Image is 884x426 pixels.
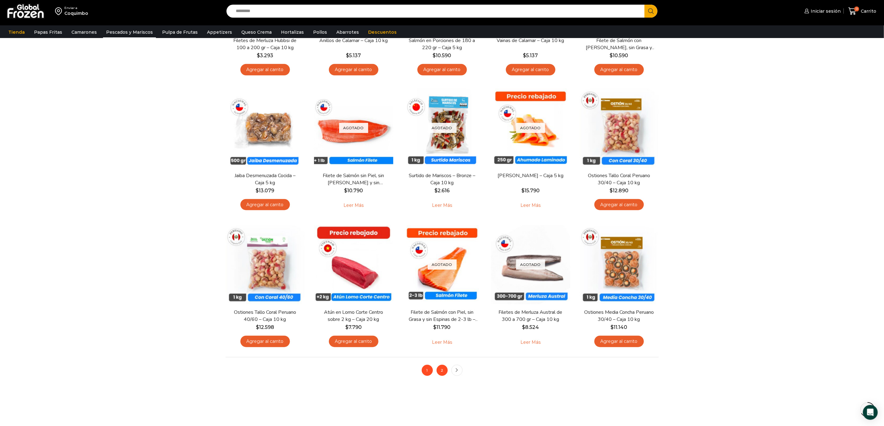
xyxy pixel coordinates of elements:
[495,37,566,44] a: Vainas de Calamar – Caja 10 kg
[240,336,290,347] a: Agregar al carrito: “Ostiones Tallo Coral Peruano 40/60 - Caja 10 kg”
[433,53,436,58] span: $
[611,324,614,330] span: $
[433,53,451,58] bdi: 10.590
[428,259,457,270] p: Agotado
[334,199,373,212] a: Leé más sobre “Filete de Salmón sin Piel, sin Grasa y sin Espinas – Caja 10 Kg”
[611,324,627,330] bdi: 11.140
[610,53,628,58] bdi: 10.590
[329,336,378,347] a: Agregar al carrito: “Atún en Lomo Corte Centro sobre 2 kg - Caja 20 kg”
[433,324,451,330] bdi: 11.790
[495,309,566,323] a: Filetes de Merluza Austral de 300 a 700 gr – Caja 10 kg
[257,53,260,58] span: $
[610,53,613,58] span: $
[437,365,448,376] a: 2
[365,26,400,38] a: Descuentos
[344,188,347,194] span: $
[240,199,290,211] a: Agregar al carrito: “Jaiba Desmenuzada Cocida - Caja 5 kg”
[610,188,613,194] span: $
[406,309,477,323] a: Filete de Salmón con Piel, sin Grasa y sin Espinas de 2-3 lb – Premium – Caja 10 kg
[229,309,300,323] a: Ostiones Tallo Coral Peruano 40/60 – Caja 10 kg
[31,26,65,38] a: Papas Fritas
[333,26,362,38] a: Abarrotes
[583,172,654,186] a: Ostiones Tallo Coral Peruano 30/40 – Caja 10 kg
[238,26,275,38] a: Queso Crema
[847,4,878,19] a: 0 Carrito
[511,199,550,212] a: Leé más sobre “Salmón Ahumado Laminado - Caja 5 kg”
[257,53,273,58] bdi: 3.293
[594,336,644,347] a: Agregar al carrito: “Ostiones Media Concha Peruano 30/40 - Caja 10 kg”
[610,188,628,194] bdi: 12.890
[434,188,438,194] span: $
[256,324,259,330] span: $
[64,6,88,10] div: Enviar a
[278,26,307,38] a: Hortalizas
[346,53,361,58] bdi: 5.137
[256,324,274,330] bdi: 12.598
[516,259,545,270] p: Agotado
[229,172,300,186] a: Jaiba Desmenuzada Cocida – Caja 5 kg
[422,365,433,376] span: 1
[55,6,64,16] img: address-field-icon.svg
[583,37,654,51] a: Filete de Salmón con [PERSON_NAME], sin Grasa y sin Espinas 1-2 lb – Caja 10 Kg
[434,188,450,194] bdi: 2.616
[511,336,550,349] a: Leé más sobre “Filetes de Merluza Austral de 300 a 700 gr - Caja 10 kg”
[417,64,467,75] a: Agregar al carrito: “Salmón en Porciones de 180 a 220 gr - Caja 5 kg”
[854,6,859,11] span: 0
[240,64,290,75] a: Agregar al carrito: “Filetes de Merluza Hubbsi de 100 a 200 gr – Caja 10 kg”
[516,123,545,133] p: Agotado
[346,53,349,58] span: $
[809,8,841,14] span: Iniciar sesión
[594,199,644,211] a: Agregar al carrito: “Ostiones Tallo Coral Peruano 30/40 - Caja 10 kg”
[229,37,300,51] a: Filetes de Merluza Hubbsi de 100 a 200 gr – Caja 10 kg
[318,172,389,186] a: Filete de Salmón sin Piel, sin [PERSON_NAME] y sin [PERSON_NAME] – Caja 10 Kg
[523,53,526,58] span: $
[522,324,539,330] bdi: 8.524
[523,53,538,58] bdi: 5.137
[345,324,362,330] bdi: 7.790
[522,324,525,330] span: $
[68,26,100,38] a: Camarones
[318,309,389,323] a: Atún en Lomo Corte Centro sobre 2 kg – Caja 20 kg
[422,336,462,349] a: Leé más sobre “Filete de Salmón con Piel, sin Grasa y sin Espinas de 2-3 lb - Premium - Caja 10 kg”
[859,8,876,14] span: Carrito
[428,123,457,133] p: Agotado
[803,5,841,17] a: Iniciar sesión
[64,10,88,16] div: Coquimbo
[256,188,259,194] span: $
[159,26,201,38] a: Pulpa de Frutas
[495,172,566,179] a: [PERSON_NAME] – Caja 5 kg
[339,123,368,133] p: Agotado
[506,64,555,75] a: Agregar al carrito: “Vainas de Calamar - Caja 10 kg”
[863,405,878,420] div: Open Intercom Messenger
[310,26,330,38] a: Pollos
[521,188,540,194] bdi: 15.790
[256,188,274,194] bdi: 13.079
[318,37,389,44] a: Anillos de Calamar – Caja 10 kg
[521,188,524,194] span: $
[345,324,348,330] span: $
[406,37,477,51] a: Salmón en Porciones de 180 a 220 gr – Caja 5 kg
[433,324,437,330] span: $
[204,26,235,38] a: Appetizers
[594,64,644,75] a: Agregar al carrito: “Filete de Salmón con Piel, sin Grasa y sin Espinas 1-2 lb – Caja 10 Kg”
[5,26,28,38] a: Tienda
[406,172,477,186] a: Surtido de Mariscos – Bronze – Caja 10 kg
[583,309,654,323] a: Ostiones Media Concha Peruano 30/40 – Caja 10 kg
[329,64,378,75] a: Agregar al carrito: “Anillos de Calamar - Caja 10 kg”
[103,26,156,38] a: Pescados y Mariscos
[344,188,363,194] bdi: 10.790
[422,199,462,212] a: Leé más sobre “Surtido de Mariscos - Bronze - Caja 10 kg”
[645,5,658,18] button: Search button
